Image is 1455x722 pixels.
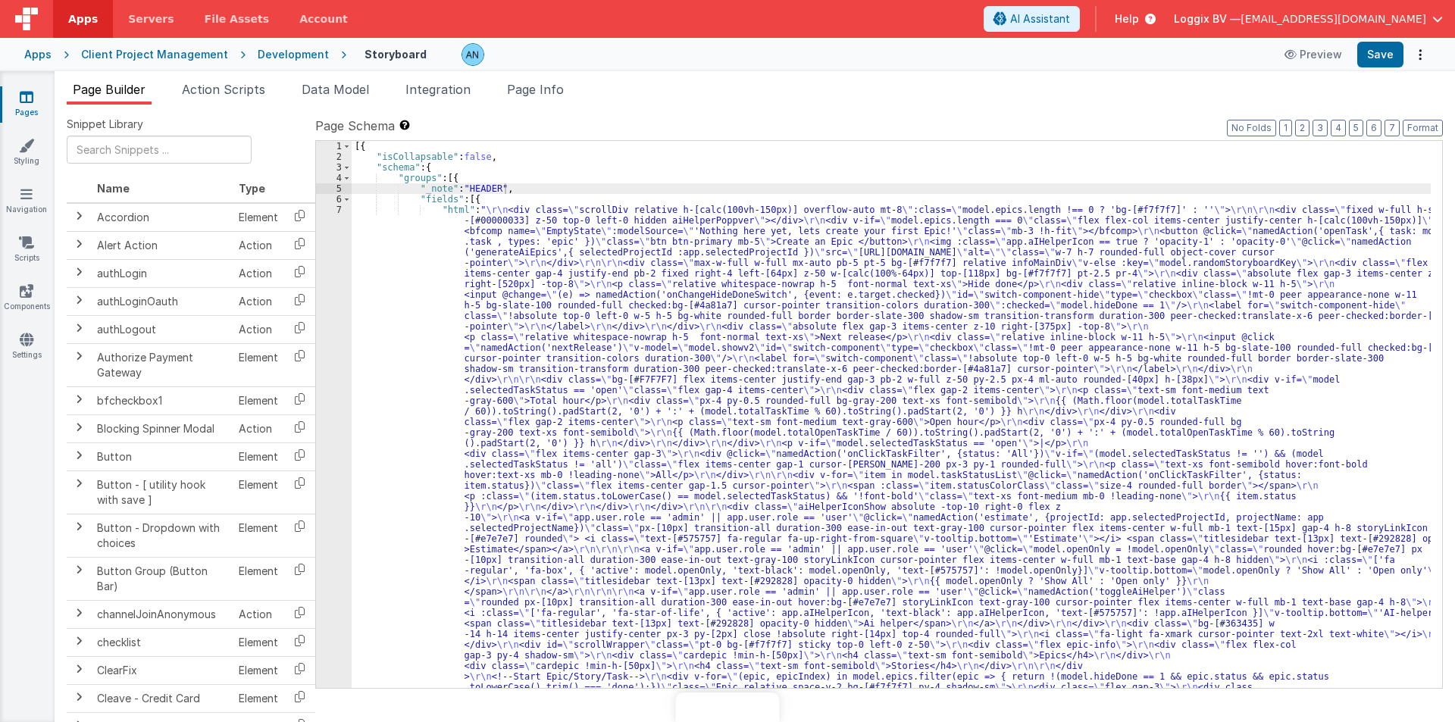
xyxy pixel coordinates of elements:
[233,414,284,442] td: Action
[68,11,98,27] span: Apps
[233,470,284,514] td: Element
[91,656,233,684] td: ClearFix
[67,117,143,132] span: Snippet Library
[1174,11,1443,27] button: Loggix BV — [EMAIL_ADDRESS][DOMAIN_NAME]
[984,6,1080,32] button: AI Assistant
[233,203,284,232] td: Element
[315,117,395,135] span: Page Schema
[1241,11,1426,27] span: [EMAIL_ADDRESS][DOMAIN_NAME]
[1331,120,1346,136] button: 4
[316,173,352,183] div: 4
[462,44,483,65] img: f1d78738b441ccf0e1fcb79415a71bae
[233,684,284,712] td: Element
[91,203,233,232] td: Accordion
[1313,120,1328,136] button: 3
[233,628,284,656] td: Element
[91,287,233,315] td: authLoginOauth
[91,628,233,656] td: checklist
[233,557,284,600] td: Element
[1295,120,1309,136] button: 2
[507,82,564,97] span: Page Info
[91,231,233,259] td: Alert Action
[233,386,284,414] td: Element
[1366,120,1381,136] button: 6
[233,259,284,287] td: Action
[233,343,284,386] td: Element
[365,48,427,60] h4: Storyboard
[1279,120,1292,136] button: 1
[316,162,352,173] div: 3
[91,470,233,514] td: Button - [ utility hook with save ]
[316,194,352,205] div: 6
[1410,44,1431,65] button: Options
[1275,42,1351,67] button: Preview
[73,82,145,97] span: Page Builder
[1349,120,1363,136] button: 5
[233,514,284,557] td: Element
[91,600,233,628] td: channelJoinAnonymous
[91,557,233,600] td: Button Group (Button Bar)
[91,514,233,557] td: Button - Dropdown with choices
[239,182,265,195] span: Type
[1357,42,1403,67] button: Save
[316,183,352,194] div: 5
[316,152,352,162] div: 2
[258,47,329,62] div: Development
[91,386,233,414] td: bfcheckbox1
[233,600,284,628] td: Action
[182,82,265,97] span: Action Scripts
[405,82,471,97] span: Integration
[302,82,369,97] span: Data Model
[91,414,233,442] td: Blocking Spinner Modal
[91,315,233,343] td: authLogout
[1403,120,1443,136] button: Format
[128,11,174,27] span: Servers
[81,47,228,62] div: Client Project Management
[205,11,270,27] span: File Assets
[233,656,284,684] td: Element
[91,343,233,386] td: Authorize Payment Gateway
[67,136,252,164] input: Search Snippets ...
[1227,120,1276,136] button: No Folds
[233,442,284,470] td: Element
[1115,11,1139,27] span: Help
[316,141,352,152] div: 1
[233,231,284,259] td: Action
[1174,11,1241,27] span: Loggix BV —
[233,315,284,343] td: Action
[97,182,130,195] span: Name
[1010,11,1070,27] span: AI Assistant
[91,442,233,470] td: Button
[91,684,233,712] td: Cleave - Credit Card
[1385,120,1400,136] button: 7
[24,47,52,62] div: Apps
[91,259,233,287] td: authLogin
[233,287,284,315] td: Action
